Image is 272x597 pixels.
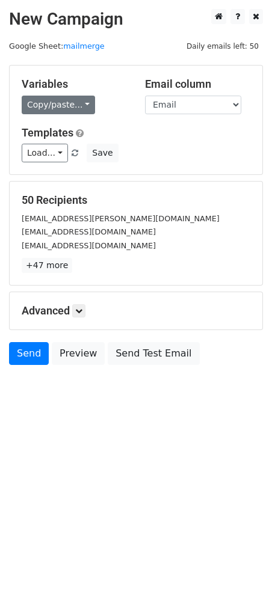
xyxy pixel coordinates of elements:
[87,144,118,162] button: Save
[22,258,72,273] a: +47 more
[22,126,73,139] a: Templates
[63,41,105,51] a: mailmerge
[22,194,250,207] h5: 50 Recipients
[22,304,250,317] h5: Advanced
[22,241,156,250] small: [EMAIL_ADDRESS][DOMAIN_NAME]
[22,78,127,91] h5: Variables
[22,144,68,162] a: Load...
[22,214,220,223] small: [EMAIL_ADDRESS][PERSON_NAME][DOMAIN_NAME]
[22,96,95,114] a: Copy/paste...
[182,40,263,53] span: Daily emails left: 50
[9,342,49,365] a: Send
[145,78,250,91] h5: Email column
[22,227,156,236] small: [EMAIL_ADDRESS][DOMAIN_NAME]
[182,41,263,51] a: Daily emails left: 50
[9,9,263,29] h2: New Campaign
[212,539,272,597] iframe: Chat Widget
[108,342,199,365] a: Send Test Email
[9,41,105,51] small: Google Sheet:
[52,342,105,365] a: Preview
